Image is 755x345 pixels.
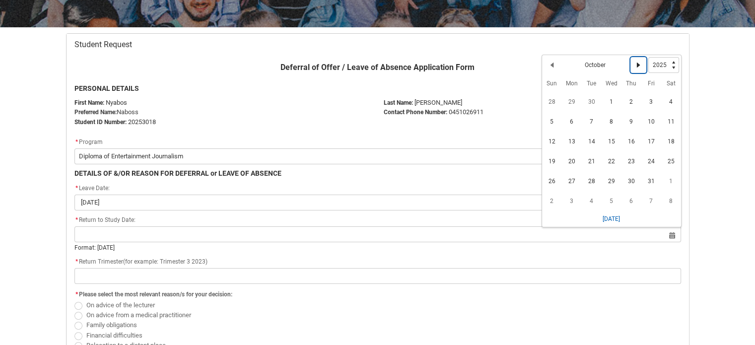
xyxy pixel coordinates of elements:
td: 2025-10-25 [661,151,681,171]
span: 3 [564,193,580,209]
td: 2025-09-28 [542,92,562,112]
span: 28 [584,173,600,189]
td: 2025-10-28 [582,171,602,191]
span: Return Trimester(for example: Trimester 3 2023) [74,258,207,265]
strong: Student ID Number: [74,119,127,126]
button: Next Month [630,57,646,73]
td: 2025-09-29 [562,92,582,112]
span: 16 [623,134,639,149]
b: DETAILS OF &/OR REASON FOR DEFERRAL or LEAVE OF ABSENCE [74,169,281,177]
span: 27 [564,173,580,189]
abbr: required [75,291,78,298]
strong: First Name: [74,99,104,106]
span: 14 [584,134,600,149]
td: 2025-10-19 [542,151,562,171]
span: Program [79,138,103,145]
td: 2025-11-02 [542,191,562,211]
abbr: required [75,258,78,265]
span: Family obligations [86,321,137,329]
p: [PERSON_NAME] [384,98,681,108]
td: 2025-10-07 [582,112,602,132]
td: 2025-10-15 [602,132,621,151]
td: 2025-11-01 [661,171,681,191]
td: 2025-10-14 [582,132,602,151]
td: 2025-11-03 [562,191,582,211]
span: 0451026911 [449,108,483,116]
b: Last Name: [384,99,413,106]
span: 25 [663,153,679,169]
span: 5 [544,114,560,130]
td: 2025-11-06 [621,191,641,211]
abbr: Thursday [626,80,636,87]
td: 2025-11-07 [641,191,661,211]
span: 15 [604,134,619,149]
span: 29 [604,173,619,189]
span: 28 [544,94,560,110]
div: Date picker: October [542,55,682,227]
span: 12 [544,134,560,149]
td: 2025-10-04 [661,92,681,112]
span: 1 [663,173,679,189]
span: 2 [544,193,560,209]
span: 8 [604,114,619,130]
td: 2025-10-03 [641,92,661,112]
abbr: Friday [648,80,655,87]
span: 5 [604,193,619,209]
span: 1 [604,94,619,110]
button: Previous Month [544,57,560,73]
span: On advice of the lecturer [86,301,155,309]
td: 2025-11-05 [602,191,621,211]
td: 2025-10-18 [661,132,681,151]
td: 2025-10-06 [562,112,582,132]
td: 2025-10-08 [602,112,621,132]
abbr: Tuesday [587,80,596,87]
span: 2 [623,94,639,110]
td: 2025-10-01 [602,92,621,112]
div: Format: [DATE] [74,243,681,252]
td: 2025-11-04 [582,191,602,211]
span: 10 [643,114,659,130]
span: 7 [643,193,659,209]
span: Return to Study Date: [74,216,136,223]
span: 6 [564,114,580,130]
strong: Preferred Name: [74,109,117,116]
span: 7 [584,114,600,130]
td: 2025-10-22 [602,151,621,171]
span: 30 [623,173,639,189]
abbr: required [75,185,78,192]
td: 2025-10-17 [641,132,661,151]
span: Financial difficulties [86,332,142,339]
abbr: Wednesday [606,80,618,87]
span: 19 [544,153,560,169]
button: [DATE] [602,211,620,227]
span: 9 [623,114,639,130]
span: On advice from a medical practitioner [86,311,191,319]
span: 30 [584,94,600,110]
span: 24 [643,153,659,169]
td: 2025-10-21 [582,151,602,171]
td: 2025-10-11 [661,112,681,132]
span: 6 [623,193,639,209]
p: Nyabos [74,98,372,108]
span: Please select the most relevant reason/s for your decision: [79,291,232,298]
td: 2025-10-23 [621,151,641,171]
span: 20 [564,153,580,169]
td: 2025-10-31 [641,171,661,191]
span: 8 [663,193,679,209]
abbr: required [75,138,78,145]
td: 2025-10-24 [641,151,661,171]
td: 2025-10-20 [562,151,582,171]
b: Deferral of Offer / Leave of Absence Application Form [280,63,475,72]
td: 2025-11-08 [661,191,681,211]
p: 20253018 [74,117,372,127]
td: 2025-10-12 [542,132,562,151]
h2: October [585,61,606,69]
td: 2025-10-05 [542,112,562,132]
span: 23 [623,153,639,169]
abbr: Sunday [547,80,557,87]
td: 2025-10-09 [621,112,641,132]
td: 2025-10-30 [621,171,641,191]
span: 11 [663,114,679,130]
span: 22 [604,153,619,169]
td: 2025-09-30 [582,92,602,112]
